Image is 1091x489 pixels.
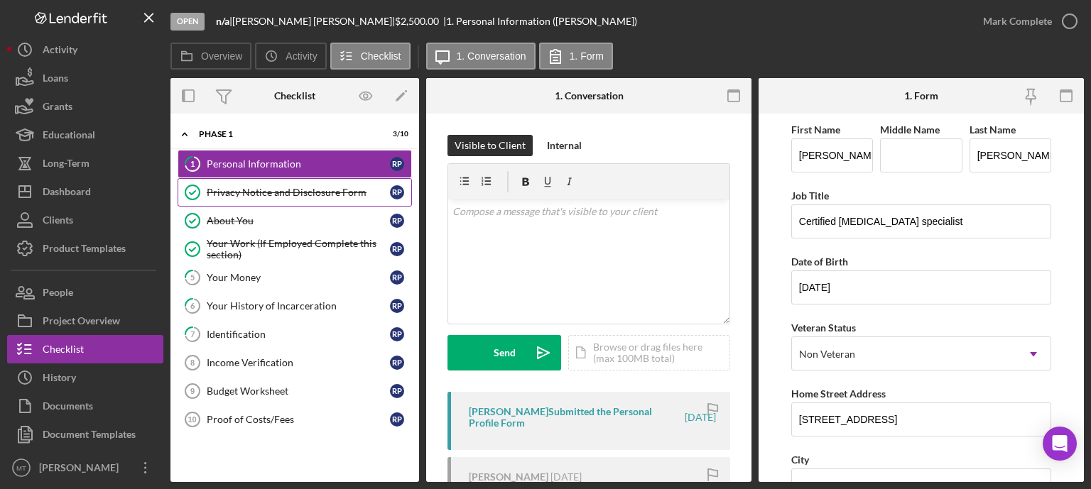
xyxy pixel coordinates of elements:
[7,64,163,92] button: Loans
[207,215,390,226] div: About You
[447,135,533,156] button: Visible to Client
[188,415,196,424] tspan: 10
[43,335,84,367] div: Checklist
[178,320,412,348] a: 7IdentificationRP
[390,270,404,285] div: R P
[286,50,317,62] label: Activity
[216,15,229,27] b: n/a
[178,292,412,320] a: 6Your History of IncarcerationRP
[494,335,516,370] div: Send
[170,43,251,70] button: Overview
[540,135,589,156] button: Internal
[7,92,163,121] button: Grants
[190,301,195,310] tspan: 6
[7,206,163,234] button: Clients
[190,273,195,282] tspan: 5
[207,357,390,368] div: Income Verification
[199,130,373,138] div: Phase 1
[232,16,395,27] div: [PERSON_NAME] [PERSON_NAME] |
[190,329,195,339] tspan: 7
[791,388,886,400] label: Home Street Address
[395,16,443,27] div: $2,500.00
[207,272,390,283] div: Your Money
[390,157,404,171] div: R P
[43,64,68,96] div: Loans
[7,234,163,263] button: Product Templates
[791,454,809,466] label: City
[43,35,77,67] div: Activity
[178,405,412,434] a: 10Proof of Costs/FeesRP
[178,178,412,207] a: Privacy Notice and Disclosure FormRP
[43,234,126,266] div: Product Templates
[43,149,89,181] div: Long-Term
[361,50,401,62] label: Checklist
[455,135,526,156] div: Visible to Client
[330,43,411,70] button: Checklist
[207,187,390,198] div: Privacy Notice and Disclosure Form
[390,412,404,427] div: R P
[216,16,232,27] div: |
[201,50,242,62] label: Overview
[570,50,604,62] label: 1. Form
[43,363,76,395] div: History
[207,238,390,260] div: Your Work (If Employed Complete this section)
[255,43,326,70] button: Activity
[7,363,163,392] button: History
[7,420,163,449] button: Document Templates
[390,185,404,199] div: R P
[43,121,95,153] div: Educational
[970,123,1016,136] label: Last Name
[7,392,163,420] button: Documents
[7,121,163,149] button: Educational
[170,13,205,31] div: Open
[983,7,1052,35] div: Mark Complete
[390,242,404,256] div: R P
[36,454,128,485] div: [PERSON_NAME]
[390,356,404,370] div: R P
[207,414,390,425] div: Proof of Costs/Fees
[550,471,582,483] time: 2025-06-16 18:31
[43,392,93,424] div: Documents
[447,335,561,370] button: Send
[43,177,91,209] div: Dashboard
[178,150,412,178] a: 1Personal InformationRP
[1043,427,1077,461] div: Open Intercom Messenger
[443,16,637,27] div: | 1. Personal Information ([PERSON_NAME])
[178,207,412,235] a: About YouRP
[190,358,195,367] tspan: 8
[7,454,163,482] button: MT[PERSON_NAME]
[190,159,195,168] tspan: 1
[7,307,163,335] button: Project Overview
[390,299,404,313] div: R P
[43,307,120,339] div: Project Overview
[207,329,390,340] div: Identification
[43,278,73,310] div: People
[426,43,536,70] button: 1. Conversation
[274,90,315,101] div: Checklist
[383,130,408,138] div: 3 / 10
[7,278,163,307] button: People
[469,471,548,483] div: [PERSON_NAME]
[43,206,73,238] div: Clients
[390,327,404,341] div: R P
[791,189,829,202] label: Job Title
[178,377,412,405] a: 9Budget WorksheetRP
[390,214,404,228] div: R P
[7,149,163,177] a: Long-Term
[7,177,163,206] a: Dashboard
[190,387,195,395] tspan: 9
[791,123,840,136] label: First Name
[7,335,163,363] button: Checklist
[904,90,938,101] div: 1. Form
[7,35,163,64] button: Activity
[43,420,136,452] div: Document Templates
